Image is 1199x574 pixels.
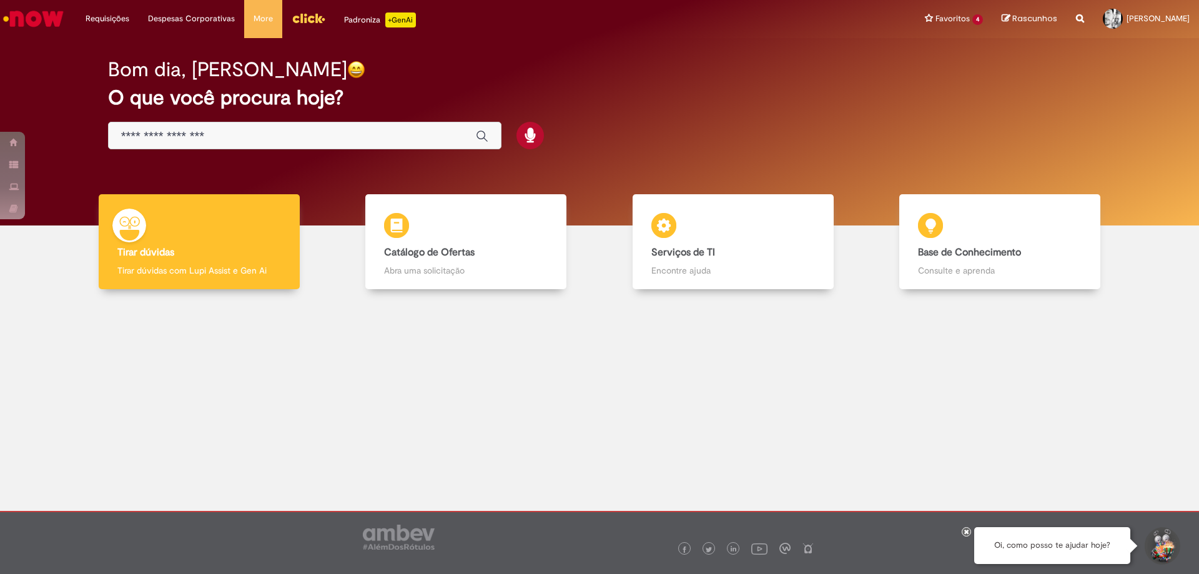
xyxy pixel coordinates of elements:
img: logo_footer_facebook.png [681,547,688,553]
a: Base de Conhecimento Consulte e aprenda [867,194,1134,290]
h2: O que você procura hoje? [108,87,1092,109]
b: Tirar dúvidas [117,246,174,259]
span: Rascunhos [1012,12,1057,24]
span: More [254,12,273,25]
img: logo_footer_youtube.png [751,540,767,557]
span: Favoritos [935,12,970,25]
img: click_logo_yellow_360x200.png [292,9,325,27]
p: Consulte e aprenda [918,264,1082,277]
button: Iniciar Conversa de Suporte [1143,527,1180,565]
p: Abra uma solicitação [384,264,548,277]
p: +GenAi [385,12,416,27]
span: 4 [972,14,983,25]
a: Serviços de TI Encontre ajuda [599,194,867,290]
span: [PERSON_NAME] [1127,13,1190,24]
img: ServiceNow [1,6,66,31]
img: logo_footer_twitter.png [706,547,712,553]
img: logo_footer_ambev_rotulo_gray.png [363,525,435,550]
img: logo_footer_linkedin.png [731,546,737,553]
a: Tirar dúvidas Tirar dúvidas com Lupi Assist e Gen Ai [66,194,333,290]
span: Despesas Corporativas [148,12,235,25]
b: Base de Conhecimento [918,246,1021,259]
p: Encontre ajuda [651,264,815,277]
span: Requisições [86,12,129,25]
p: Tirar dúvidas com Lupi Assist e Gen Ai [117,264,281,277]
h2: Bom dia, [PERSON_NAME] [108,59,347,81]
a: Catálogo de Ofertas Abra uma solicitação [333,194,600,290]
div: Oi, como posso te ajudar hoje? [974,527,1130,564]
b: Catálogo de Ofertas [384,246,475,259]
img: happy-face.png [347,61,365,79]
a: Rascunhos [1002,13,1057,25]
b: Serviços de TI [651,246,715,259]
div: Padroniza [344,12,416,27]
img: logo_footer_naosei.png [802,543,814,554]
img: logo_footer_workplace.png [779,543,791,554]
